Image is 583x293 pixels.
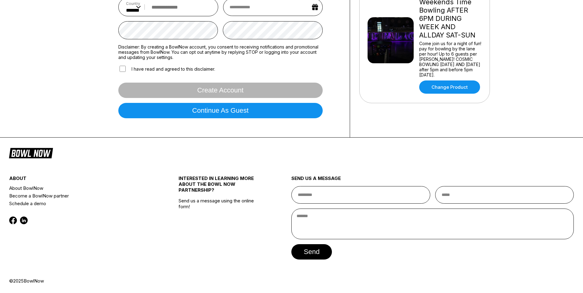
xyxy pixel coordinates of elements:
[291,244,332,260] button: send
[126,1,141,6] label: Country
[419,80,480,94] a: Change Product
[291,175,574,186] div: send us a message
[9,278,574,284] div: © 2025 BowlNow
[9,192,150,200] a: Become a BowlNow partner
[9,200,150,207] a: Schedule a demo
[9,175,150,184] div: about
[118,103,323,118] button: Continue as guest
[118,65,215,73] label: I have read and agreed to this disclaimer.
[179,162,263,278] div: Send us a message using the online form!
[9,184,150,192] a: About BowlNow
[118,44,323,60] label: Disclaimer: By creating a BowlNow account, you consent to receiving notifications and promotional...
[368,17,414,63] img: Evenings and Weekends Time Bowling AFTER 6PM DURING WEEK AND ALLDAY SAT-SUN
[419,41,482,77] div: Come join us for a night of fun! pay for bowling by the lane per hour! Up to 6 guests per [PERSON...
[179,175,263,198] div: INTERESTED IN LEARNING MORE ABOUT THE BOWL NOW PARTNERSHIP?
[120,66,126,72] input: I have read and agreed to this disclaimer.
